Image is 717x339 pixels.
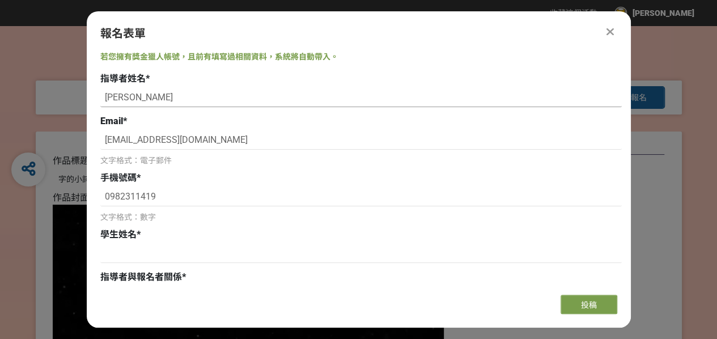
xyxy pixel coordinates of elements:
[100,156,172,165] span: 文字格式：電子郵件
[100,73,146,84] span: 指導者姓名
[100,172,137,183] span: 手機號碼
[581,300,597,310] span: 投稿
[53,192,98,203] span: 作品封面圖
[53,155,89,166] span: 作品標題
[100,116,123,126] span: Email
[615,93,647,102] span: 馬上報名
[100,27,146,40] span: 報名表單
[100,229,137,240] span: 學生姓名
[100,213,156,222] span: 文字格式：數字
[550,9,597,18] span: 收藏這個活動
[100,272,182,282] span: 指導者與報名者關係
[561,295,617,314] button: 投稿
[100,52,338,61] span: 若您擁有獎金獵人帳號，且前有填寫過相關資料，系統將自動帶入。
[100,88,622,107] input: 真實姓名(獎狀姓名)
[58,173,438,185] div: 字的小詩 蚊
[597,86,665,109] button: 馬上報名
